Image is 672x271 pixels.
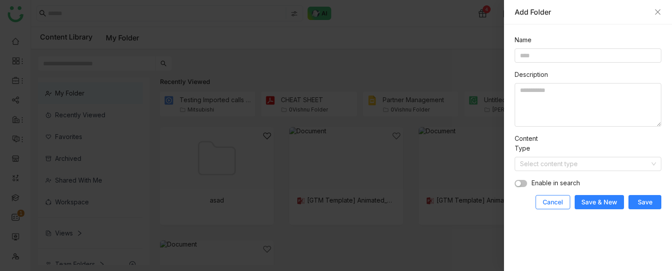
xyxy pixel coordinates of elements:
button: Save [628,195,661,209]
span: Save & New [581,198,617,207]
span: Save [638,198,652,207]
button: Close [654,8,661,16]
button: Save & New [575,195,624,209]
label: Content Type [515,134,552,153]
label: Description [515,70,548,80]
div: Add Folder [515,7,650,17]
label: Name [515,35,532,45]
span: Cancel [543,198,563,207]
span: Enable in search [532,178,580,188]
button: Cancel [536,195,570,209]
